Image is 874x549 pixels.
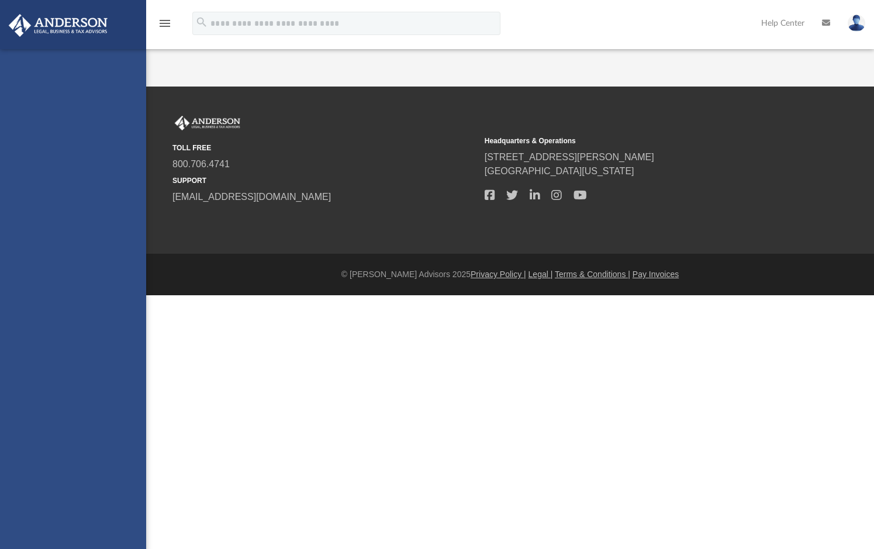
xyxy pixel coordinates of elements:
[172,143,476,153] small: TOLL FREE
[146,268,874,281] div: © [PERSON_NAME] Advisors 2025
[5,14,111,37] img: Anderson Advisors Platinum Portal
[195,16,208,29] i: search
[633,270,679,279] a: Pay Invoices
[172,116,243,131] img: Anderson Advisors Platinum Portal
[555,270,630,279] a: Terms & Conditions |
[471,270,526,279] a: Privacy Policy |
[158,22,172,30] a: menu
[172,159,230,169] a: 800.706.4741
[158,16,172,30] i: menu
[485,136,789,146] small: Headquarters & Operations
[485,166,634,176] a: [GEOGRAPHIC_DATA][US_STATE]
[485,152,654,162] a: [STREET_ADDRESS][PERSON_NAME]
[172,192,331,202] a: [EMAIL_ADDRESS][DOMAIN_NAME]
[172,175,476,186] small: SUPPORT
[528,270,553,279] a: Legal |
[848,15,865,32] img: User Pic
